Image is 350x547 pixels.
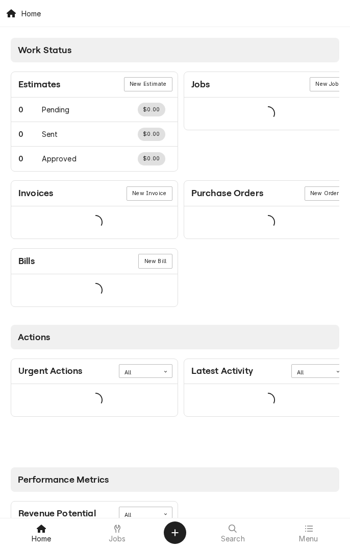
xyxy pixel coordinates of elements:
a: Work Status [11,98,178,122]
a: Work Status [11,122,178,147]
a: New Bill [138,254,172,268]
div: Work Status Title [42,104,70,115]
div: Card Data [11,98,178,171]
div: Card Title [18,186,53,200]
div: Work Status Supplemental Data [138,152,165,165]
div: Card Title [191,78,210,91]
div: Card: Estimates [11,72,178,172]
span: Loading... [88,280,103,301]
div: Card Header [11,502,178,527]
span: Jobs [109,535,126,543]
span: Loading... [88,389,103,411]
a: Work Status [11,147,178,171]
div: Card Link Button [127,186,172,201]
div: Card Link Button [310,77,345,91]
div: Card: Urgent Actions [11,359,178,417]
div: All [124,511,154,519]
span: Work Status [18,45,71,55]
div: Card Column Content [11,349,339,457]
span: Menu [299,535,318,543]
div: Card Header [11,181,178,206]
a: New Job [310,77,345,91]
div: Work Status Title [42,129,58,139]
div: All [124,369,154,377]
span: Loading... [261,389,275,411]
a: Menu [271,520,346,545]
div: Card Column: Actions [6,320,345,462]
div: Card Data Filter Control [119,364,172,377]
div: Card Header [11,359,178,384]
div: Card Column: Work Status [6,33,345,320]
div: Card Header [11,249,178,274]
span: Search [221,535,245,543]
div: Work Status Supplemental Data [138,128,165,141]
div: Card Link Button [138,254,172,268]
div: Card Column Content [11,62,339,314]
div: Work Status Title [42,153,77,164]
div: Card: Invoices [11,180,178,239]
div: Card Column Header [11,467,339,492]
span: Performance Metrics [18,474,109,485]
div: Card Data Filter Control [119,507,172,520]
a: Search [195,520,270,545]
div: Card Title [18,364,82,378]
div: Card Header [11,72,178,98]
span: Loading... [261,212,275,233]
div: Work Status Count [18,153,42,164]
button: Create Object [164,521,186,544]
a: New Invoice [127,186,172,201]
a: Jobs [80,520,155,545]
div: All [297,369,327,377]
div: Card Title [18,78,60,91]
div: Work Status Count [18,104,42,115]
div: Card Data [11,384,178,416]
div: Card Link Button [305,186,345,201]
div: Card Title [191,364,253,378]
div: Work Status Count [18,129,42,139]
a: New Order [305,186,345,201]
div: Card Column Header [11,38,339,62]
a: Home [4,520,79,545]
div: Card Column Header [11,325,339,349]
div: Work Status Supplemental Data [138,103,165,116]
div: Card Link Button [124,77,172,91]
a: New Estimate [124,77,172,91]
div: Card Data Filter Control [291,364,345,377]
div: Card Title [18,254,35,268]
span: Loading... [88,212,103,233]
div: Card Title [18,507,96,520]
div: Card Data [11,274,178,306]
div: Card Title [191,186,263,200]
span: Actions [18,332,50,342]
div: Card: Bills [11,248,178,307]
span: Loading... [261,103,275,124]
div: Card Data [11,206,178,239]
span: Home [32,535,52,543]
